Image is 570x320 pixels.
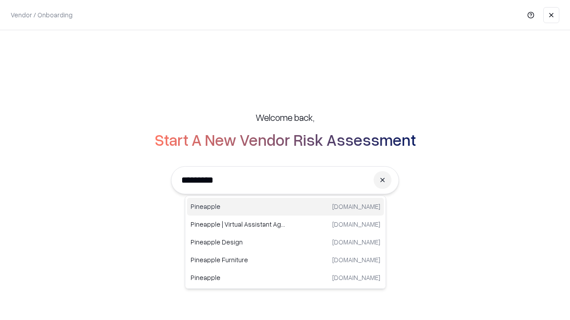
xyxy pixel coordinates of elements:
p: Pineapple Design [191,237,285,247]
div: Suggestions [185,196,386,289]
p: [DOMAIN_NAME] [332,255,380,264]
p: [DOMAIN_NAME] [332,273,380,282]
p: [DOMAIN_NAME] [332,202,380,211]
p: Pineapple | Virtual Assistant Agency [191,220,285,229]
p: Pineapple Furniture [191,255,285,264]
p: Vendor / Onboarding [11,10,73,20]
p: [DOMAIN_NAME] [332,220,380,229]
h2: Start A New Vendor Risk Assessment [155,131,416,148]
p: Pineapple [191,273,285,282]
p: Pineapple [191,202,285,211]
p: [DOMAIN_NAME] [332,237,380,247]
h5: Welcome back, [256,111,314,124]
